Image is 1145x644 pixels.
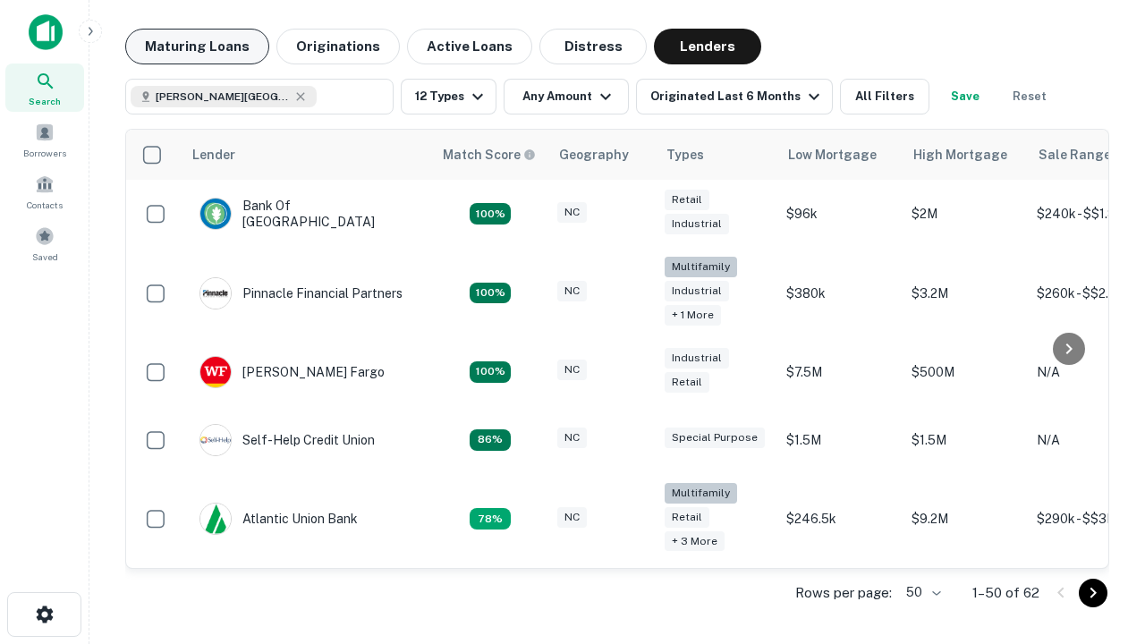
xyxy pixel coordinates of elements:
[795,582,892,604] p: Rows per page:
[937,79,994,114] button: Save your search to get updates of matches that match your search criteria.
[665,348,729,369] div: Industrial
[788,144,877,165] div: Low Mortgage
[665,483,737,504] div: Multifamily
[401,79,496,114] button: 12 Types
[665,281,729,301] div: Industrial
[192,144,235,165] div: Lender
[432,130,548,180] th: Capitalize uses an advanced AI algorithm to match your search with the best lender. The match sco...
[182,130,432,180] th: Lender
[125,29,269,64] button: Maturing Loans
[199,277,403,309] div: Pinnacle Financial Partners
[636,79,833,114] button: Originated Last 6 Months
[777,474,903,564] td: $246.5k
[156,89,290,105] span: [PERSON_NAME][GEOGRAPHIC_DATA], [GEOGRAPHIC_DATA]
[665,531,725,552] div: + 3 more
[665,257,737,277] div: Multifamily
[1001,79,1058,114] button: Reset
[777,180,903,248] td: $96k
[29,14,63,50] img: capitalize-icon.png
[200,504,231,534] img: picture
[1056,444,1145,530] iframe: Chat Widget
[840,79,929,114] button: All Filters
[557,507,587,528] div: NC
[777,406,903,474] td: $1.5M
[470,361,511,383] div: Matching Properties: 14, hasApolloMatch: undefined
[665,305,721,326] div: + 1 more
[903,474,1028,564] td: $9.2M
[1039,144,1111,165] div: Sale Range
[27,198,63,212] span: Contacts
[903,130,1028,180] th: High Mortgage
[470,429,511,451] div: Matching Properties: 11, hasApolloMatch: undefined
[557,202,587,223] div: NC
[903,180,1028,248] td: $2M
[557,360,587,380] div: NC
[29,94,61,108] span: Search
[903,406,1028,474] td: $1.5M
[199,198,414,230] div: Bank Of [GEOGRAPHIC_DATA]
[557,428,587,448] div: NC
[5,64,84,112] a: Search
[665,190,709,210] div: Retail
[665,507,709,528] div: Retail
[557,281,587,301] div: NC
[913,144,1007,165] div: High Mortgage
[899,580,944,606] div: 50
[5,167,84,216] a: Contacts
[972,582,1039,604] p: 1–50 of 62
[199,356,385,388] div: [PERSON_NAME] Fargo
[23,146,66,160] span: Borrowers
[200,278,231,309] img: picture
[470,283,511,304] div: Matching Properties: 23, hasApolloMatch: undefined
[199,503,358,535] div: Atlantic Union Bank
[777,338,903,406] td: $7.5M
[777,248,903,338] td: $380k
[539,29,647,64] button: Distress
[470,203,511,225] div: Matching Properties: 14, hasApolloMatch: undefined
[470,508,511,530] div: Matching Properties: 10, hasApolloMatch: undefined
[5,219,84,267] a: Saved
[5,115,84,164] a: Borrowers
[276,29,400,64] button: Originations
[666,144,704,165] div: Types
[650,86,825,107] div: Originated Last 6 Months
[504,79,629,114] button: Any Amount
[32,250,58,264] span: Saved
[656,130,777,180] th: Types
[407,29,532,64] button: Active Loans
[665,372,709,393] div: Retail
[903,338,1028,406] td: $500M
[654,29,761,64] button: Lenders
[200,425,231,455] img: picture
[200,199,231,229] img: picture
[777,130,903,180] th: Low Mortgage
[443,145,532,165] h6: Match Score
[665,428,765,448] div: Special Purpose
[903,248,1028,338] td: $3.2M
[199,424,375,456] div: Self-help Credit Union
[559,144,629,165] div: Geography
[665,214,729,234] div: Industrial
[1079,579,1107,607] button: Go to next page
[548,130,656,180] th: Geography
[443,145,536,165] div: Capitalize uses an advanced AI algorithm to match your search with the best lender. The match sco...
[200,357,231,387] img: picture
